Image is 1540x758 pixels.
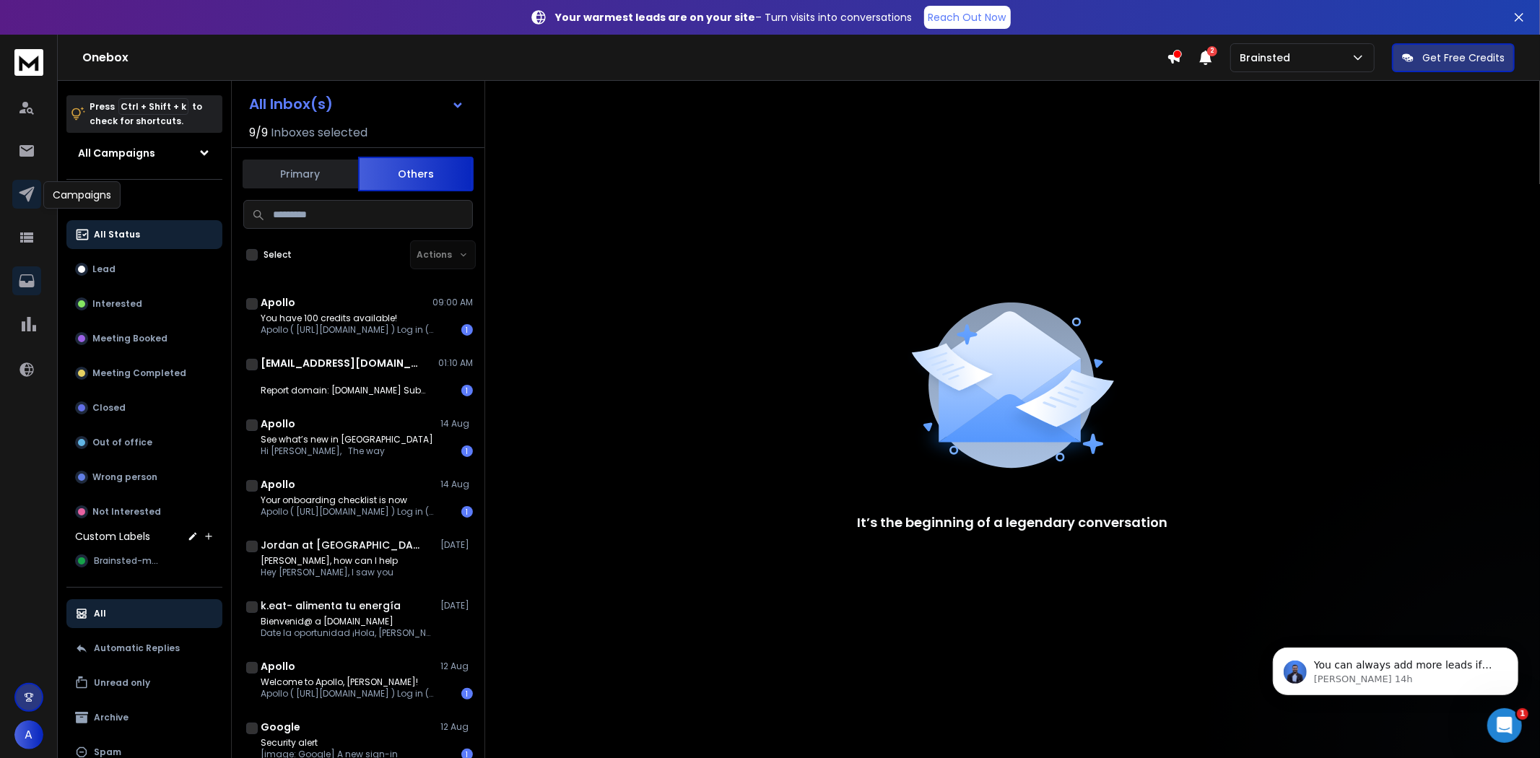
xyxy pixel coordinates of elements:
p: 14 Aug [440,479,473,490]
button: Lead [66,255,222,284]
label: Select [264,249,292,261]
p: Brainsted [1240,51,1296,65]
h1: Apollo [261,477,295,492]
p: [DATE] [440,600,473,611]
h1: All Campaigns [78,146,155,160]
p: Hey [PERSON_NAME], I saw you [261,567,398,578]
h1: All Inbox(s) [249,97,333,111]
span: Ctrl + Shift + k [118,98,188,115]
button: All [66,599,222,628]
p: You have 100 credits available! [261,313,434,324]
p: All [94,608,106,619]
h1: Onebox [82,49,1167,66]
p: All Status [94,229,140,240]
button: Meeting Booked [66,324,222,353]
p: Interested [92,298,142,310]
p: 01:10 AM [438,357,473,369]
p: Meeting Booked [92,333,168,344]
div: 1 [461,688,473,700]
button: Automatic Replies [66,634,222,663]
p: 12 Aug [440,661,473,672]
p: Get Free Credits [1422,51,1505,65]
p: Closed [92,402,126,414]
p: [PERSON_NAME], how can I help [261,555,398,567]
button: Wrong person [66,463,222,492]
span: Brainsted-man [94,555,162,567]
p: Automatic Replies [94,642,180,654]
button: Primary [243,158,358,190]
p: Wrong person [92,471,157,483]
a: Reach Out Now [924,6,1011,29]
iframe: Intercom notifications mensaje [1251,617,1540,719]
h1: [EMAIL_ADDRESS][DOMAIN_NAME] [261,356,419,370]
button: Closed [66,393,222,422]
p: Unread only [94,677,150,689]
button: Others [358,157,474,191]
img: logo [14,49,43,76]
p: Apollo ( [URL][DOMAIN_NAME] ) Log in ( [URL][DOMAIN_NAME] ) [261,506,434,518]
p: Apollo ( [URL][DOMAIN_NAME] ) Log in ( [URL][DOMAIN_NAME] ) [261,688,434,700]
p: 14 Aug [440,418,473,430]
button: Out of office [66,428,222,457]
button: Interested [66,289,222,318]
p: Report domain: [DOMAIN_NAME] Submitter: [DOMAIN_NAME] [261,385,434,396]
h1: Jordan at [GEOGRAPHIC_DATA] [261,538,419,552]
button: Brainsted-man [66,546,222,575]
p: Your onboarding checklist is now [261,495,434,506]
iframe: Intercom live chat [1487,708,1522,743]
h1: Apollo [261,295,295,310]
p: 12 Aug [440,721,473,733]
p: – Turn visits into conversations [556,10,913,25]
button: All Status [66,220,222,249]
strong: Your warmest leads are on your site [556,10,756,25]
div: 1 [461,324,473,336]
h3: Filters [66,191,222,212]
button: A [14,720,43,749]
p: Not Interested [92,506,161,518]
p: Spam [94,746,121,758]
div: Campaigns [43,181,121,209]
p: Out of office [92,437,152,448]
div: 1 [461,385,473,396]
p: 09:00 AM [432,297,473,308]
button: Unread only [66,668,222,697]
h1: k.eat- alimenta tu energía [261,598,401,613]
p: Lead [92,263,116,275]
button: All Campaigns [66,139,222,167]
p: Reach Out Now [928,10,1006,25]
p: [DATE] [440,539,473,551]
p: Date la oportunidad ¡Hola, [PERSON_NAME]! [261,627,434,639]
h1: Apollo [261,659,295,674]
span: 2 [1207,46,1217,56]
p: Archive [94,712,129,723]
button: Archive [66,703,222,732]
p: Press to check for shortcuts. [90,100,202,128]
p: Meeting Completed [92,367,186,379]
span: 1 [1517,708,1528,720]
button: Not Interested [66,497,222,526]
p: Hi [PERSON_NAME], The way [261,445,433,457]
h3: Inboxes selected [271,124,367,141]
p: Apollo ( [URL][DOMAIN_NAME] ) Log in ( [URL][DOMAIN_NAME] ) [261,324,434,336]
button: All Inbox(s) [238,90,476,118]
button: Get Free Credits [1392,43,1515,72]
p: Bienvenid@ a [DOMAIN_NAME] [261,616,434,627]
div: 1 [461,506,473,518]
button: Meeting Completed [66,359,222,388]
h1: Apollo [261,417,295,431]
span: 9 / 9 [249,124,268,141]
div: 1 [461,445,473,457]
p: Welcome to Apollo, [PERSON_NAME]! [261,676,434,688]
p: It’s the beginning of a legendary conversation [858,513,1168,533]
h3: Custom Labels [75,529,150,544]
h1: Google [261,720,300,734]
p: See what’s new in [GEOGRAPHIC_DATA] [261,434,433,445]
p: Security alert [261,737,398,749]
